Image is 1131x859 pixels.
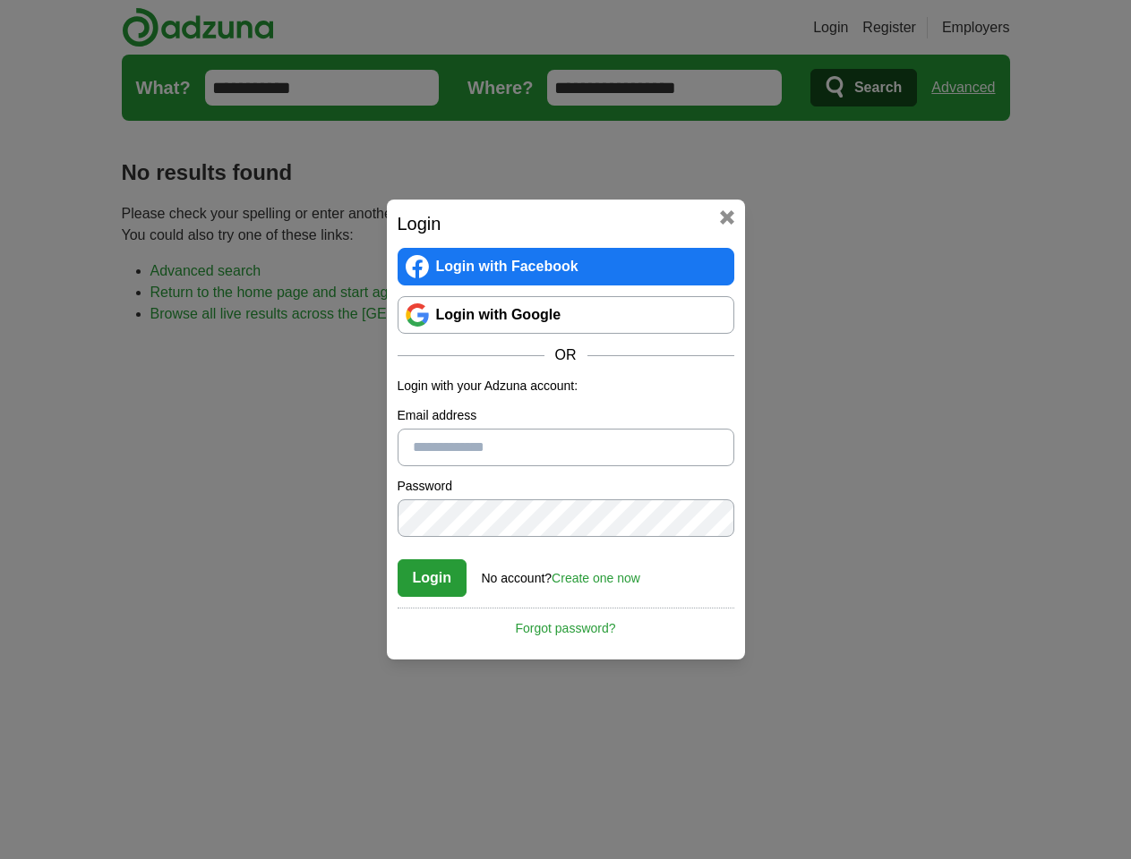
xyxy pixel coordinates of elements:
[398,406,734,425] label: Email address
[398,296,734,334] a: Login with Google
[398,608,734,638] a: Forgot password?
[398,248,734,285] a: Login with Facebook
[544,344,587,366] span: OR
[482,558,640,588] div: No account?
[398,559,467,597] button: Login
[398,477,734,496] label: Password
[552,571,640,585] a: Create one now
[398,377,734,395] p: Login with your Adzuna account:
[398,210,734,237] h2: Login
